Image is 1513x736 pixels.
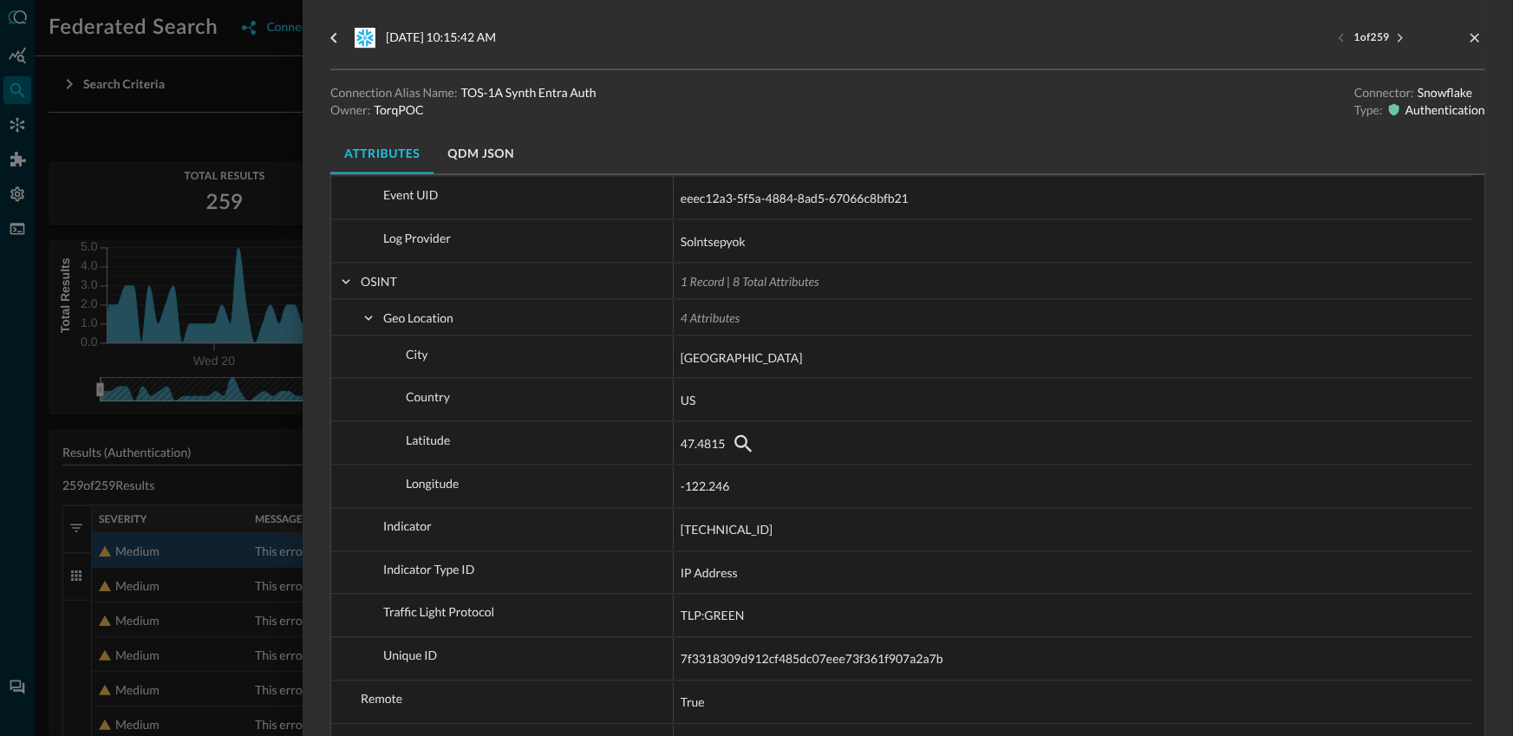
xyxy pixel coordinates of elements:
span: 1 Record | 8 Total Attributes [681,274,819,289]
span: 4 Attributes [681,310,740,325]
span: True [681,693,705,713]
span: Indicator Type ID [383,563,474,577]
p: [DATE] 10:15:42 AM [386,28,496,49]
span: IP Address [681,563,738,584]
span: Event UID [383,187,438,202]
span: 47.4815 [681,433,726,454]
span: City [406,347,428,361]
p: Authentication [1405,101,1485,119]
span: Remote [361,692,402,707]
span: Solntsepyok [681,231,746,252]
span: Latitude [406,433,450,447]
span: eeec12a3-5f5a-4884-8ad5-67066c8bfb21 [681,188,909,209]
button: close-drawer [1464,28,1485,49]
span: Longitude [406,476,459,491]
span: US [681,390,696,411]
span: -122.246 [681,477,730,498]
button: Attributes [330,133,434,174]
span: Traffic Light Protocol [383,605,494,620]
span: Country [406,389,450,404]
button: QDM JSON [434,133,528,174]
span: Indicator [383,519,432,534]
p: Snowflake [1418,84,1472,101]
span: OSINT [361,274,397,289]
p: TorqPOC [374,101,423,119]
span: TLP:GREEN [681,606,745,627]
span: [TECHNICAL_ID] [681,520,773,541]
p: TOS-1A Synth Entra Auth [461,84,597,101]
svg: Snowflake [355,28,375,49]
span: Log Provider [383,231,451,245]
span: Unique ID [383,648,437,663]
span: 1 of 259 [1354,31,1390,45]
p: Connection Alias Name: [330,84,458,101]
p: Connector: [1354,84,1414,101]
button: next result [1392,29,1409,47]
span: Geo Location [383,310,453,325]
p: Owner: [330,101,370,119]
button: go back [320,24,348,52]
span: 7f3318309d912cf485dc07eee73f361f907a2a7b [681,649,943,670]
span: [GEOGRAPHIC_DATA] [681,348,803,368]
p: Type: [1354,101,1383,119]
